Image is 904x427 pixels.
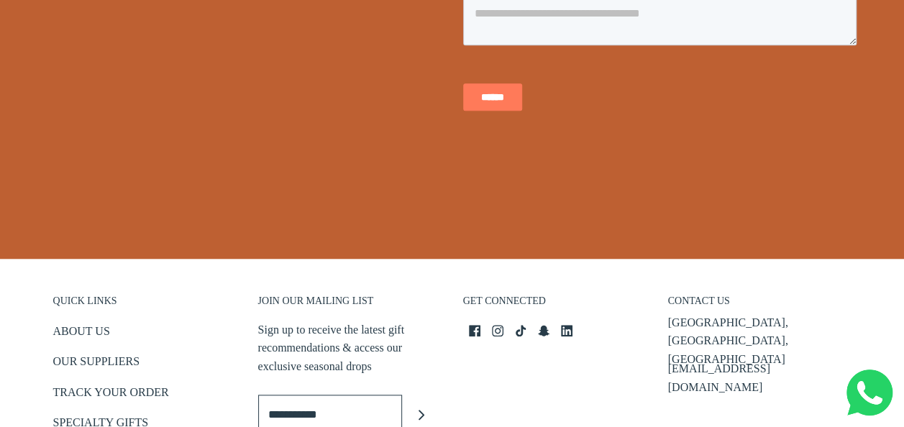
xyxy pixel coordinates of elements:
[53,352,140,376] a: OUR SUPPLIERS
[53,322,110,346] a: ABOUT US
[53,295,237,315] h3: QUICK LINKS
[200,119,268,131] span: Number of gifts
[846,369,892,415] img: Whatsapp
[200,60,271,72] span: Company name
[258,295,442,315] h3: JOIN OUR MAILING LIST
[258,321,442,376] p: Sign up to receive the latest gift recommendations & access our exclusive seasonal drops
[668,313,852,369] p: [GEOGRAPHIC_DATA], [GEOGRAPHIC_DATA], [GEOGRAPHIC_DATA]
[668,295,852,315] h3: CONTACT US
[53,383,169,407] a: TRACK YOUR ORDER
[668,359,852,396] p: [EMAIL_ADDRESS][DOMAIN_NAME]
[200,1,247,13] span: Last name
[463,295,647,315] h3: GET CONNECTED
